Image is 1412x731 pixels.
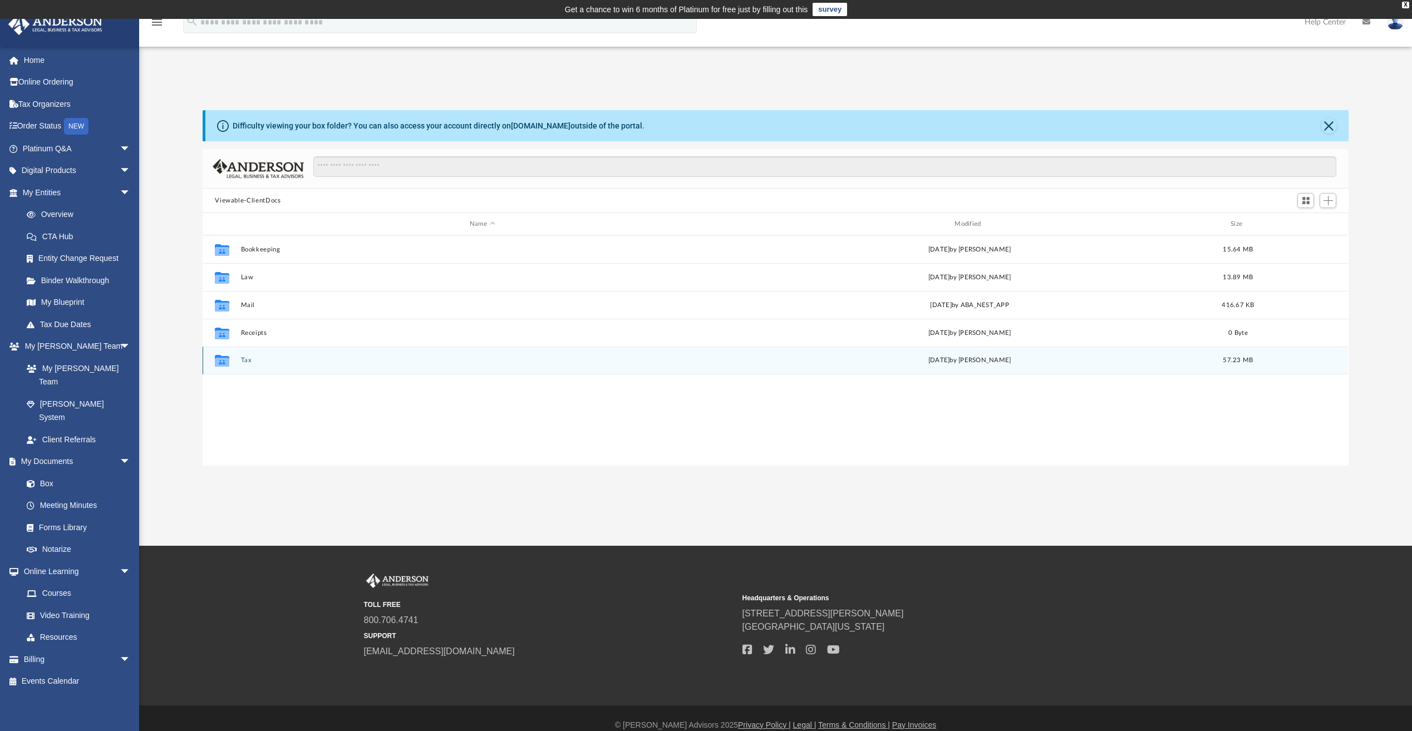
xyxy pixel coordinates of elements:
[729,355,1211,366] div: [DATE] by [PERSON_NAME]
[241,246,724,253] button: Bookkeeping
[16,516,136,539] a: Forms Library
[742,622,885,631] a: [GEOGRAPHIC_DATA][US_STATE]
[729,328,1211,338] div: [DATE] by [PERSON_NAME]
[120,137,142,160] span: arrow_drop_down
[120,451,142,473] span: arrow_drop_down
[16,626,142,649] a: Resources
[16,357,136,393] a: My [PERSON_NAME] Team
[1266,219,1344,229] div: id
[1297,193,1314,209] button: Switch to Grid View
[120,560,142,583] span: arrow_drop_down
[364,646,515,656] a: [EMAIL_ADDRESS][DOMAIN_NAME]
[208,219,235,229] div: id
[64,118,88,135] div: NEW
[742,593,1113,603] small: Headquarters & Operations
[511,121,570,130] a: [DOMAIN_NAME]
[8,115,147,138] a: Order StatusNEW
[186,15,198,27] i: search
[729,300,1211,310] div: [DATE] by ABA_NEST_APP
[16,539,142,561] a: Notarize
[8,49,147,71] a: Home
[728,219,1211,229] div: Modified
[16,313,147,335] a: Tax Due Dates
[16,582,142,605] a: Courses
[742,609,904,618] a: [STREET_ADDRESS][PERSON_NAME]
[1321,118,1337,134] button: Close
[1223,357,1253,363] span: 57.23 MB
[16,225,147,248] a: CTA Hub
[16,248,147,270] a: Entity Change Request
[8,181,147,204] a: My Entitiesarrow_drop_down
[16,604,136,626] a: Video Training
[1320,193,1336,209] button: Add
[793,720,816,729] a: Legal |
[215,196,281,206] button: Viewable-ClientDocs
[241,274,724,281] button: Law
[233,120,644,132] div: Difficulty viewing your box folder? You can also access your account directly on outside of the p...
[203,235,1348,466] div: grid
[8,648,147,670] a: Billingarrow_drop_down
[8,670,147,693] a: Events Calendar
[818,720,890,729] a: Terms & Conditions |
[150,16,164,29] i: menu
[364,615,419,625] a: 800.706.4741
[813,3,847,16] a: survey
[1229,330,1248,336] span: 0 Byte
[120,160,142,182] span: arrow_drop_down
[240,219,724,229] div: Name
[892,720,936,729] a: Pay Invoices
[729,273,1211,283] div: [DATE] by [PERSON_NAME]
[241,357,724,364] button: Tax
[241,302,724,309] button: Mail
[16,428,142,451] a: Client Referrals
[8,451,142,473] a: My Documentsarrow_drop_down
[16,292,142,314] a: My Blueprint
[1216,219,1261,229] div: Size
[364,631,735,641] small: SUPPORT
[1387,14,1404,30] img: User Pic
[5,13,106,35] img: Anderson Advisors Platinum Portal
[738,720,791,729] a: Privacy Policy |
[8,560,142,582] a: Online Learningarrow_drop_down
[364,574,431,588] img: Anderson Advisors Platinum Portal
[139,719,1412,731] div: © [PERSON_NAME] Advisors 2025
[150,21,164,29] a: menu
[729,245,1211,255] div: [DATE] by [PERSON_NAME]
[1222,302,1254,308] span: 416.67 KB
[120,181,142,204] span: arrow_drop_down
[1223,274,1253,280] span: 13.89 MB
[16,204,147,226] a: Overview
[8,71,147,93] a: Online Ordering
[1402,2,1409,8] div: close
[8,137,147,160] a: Platinum Q&Aarrow_drop_down
[364,600,735,610] small: TOLL FREE
[120,648,142,671] span: arrow_drop_down
[120,335,142,358] span: arrow_drop_down
[313,156,1336,177] input: Search files and folders
[8,160,147,182] a: Digital Productsarrow_drop_down
[565,3,808,16] div: Get a chance to win 6 months of Platinum for free just by filling out this
[16,393,142,428] a: [PERSON_NAME] System
[16,495,142,517] a: Meeting Minutes
[8,93,147,115] a: Tax Organizers
[1223,246,1253,253] span: 15.64 MB
[241,329,724,337] button: Receipts
[8,335,142,358] a: My [PERSON_NAME] Teamarrow_drop_down
[16,269,147,292] a: Binder Walkthrough
[16,472,136,495] a: Box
